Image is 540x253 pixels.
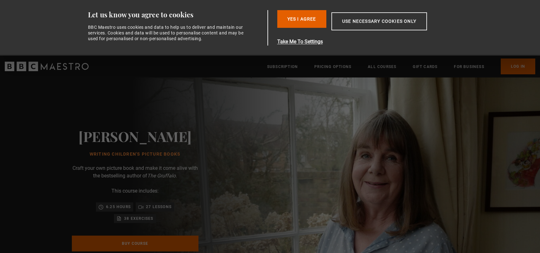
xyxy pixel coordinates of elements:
p: 27 lessons [146,204,172,210]
a: Pricing Options [314,64,351,70]
h1: Writing Children's Picture Books [78,152,192,157]
p: Craft your own picture book and make it come alive with the bestselling author of . [72,164,198,180]
div: BBC Maestro uses cookies and data to help us to deliver and maintain our services. Cookies and da... [88,24,248,42]
a: For business [454,64,484,70]
a: Gift Cards [413,64,437,70]
i: The Gruffalo [147,173,176,179]
h2: [PERSON_NAME] [78,128,192,144]
p: 6.25 hours [106,204,131,210]
p: This course includes: [111,187,159,195]
p: 38 exercises [124,215,153,222]
div: Let us know you agree to cookies [88,10,265,19]
svg: BBC Maestro [5,62,89,71]
button: Take Me To Settings [277,38,457,46]
a: All Courses [368,64,396,70]
a: Log In [501,59,535,74]
button: Use necessary cookies only [331,12,427,30]
a: Subscription [267,64,298,70]
nav: Primary [267,59,535,74]
button: Yes I Agree [277,10,326,28]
